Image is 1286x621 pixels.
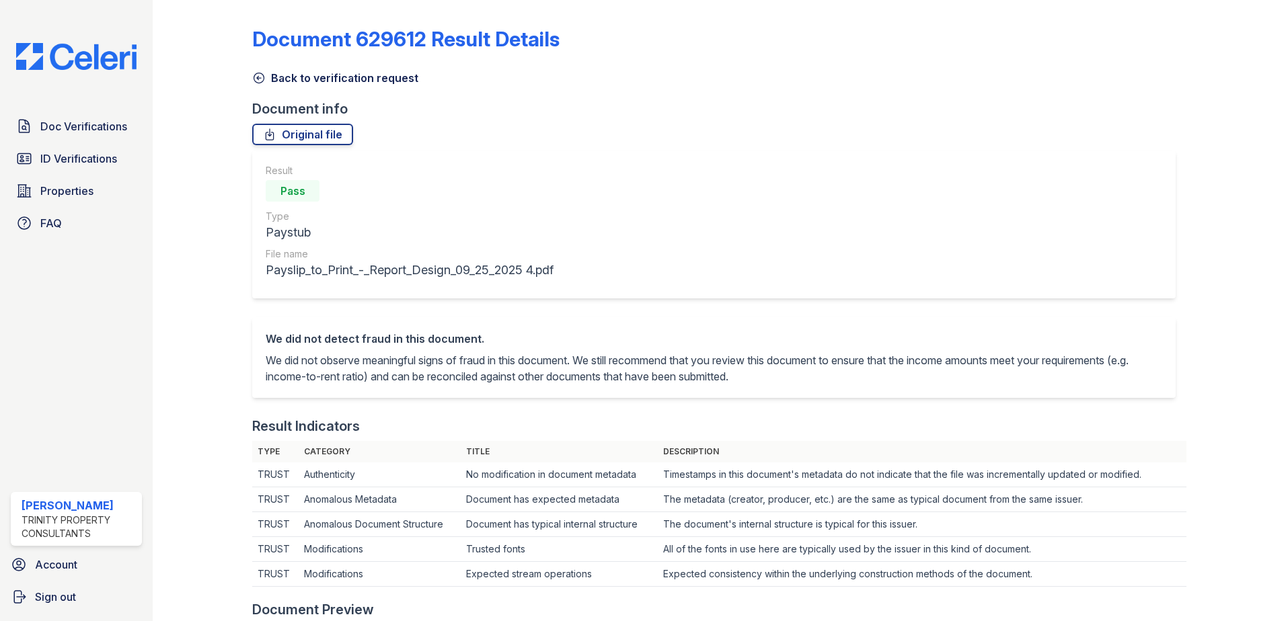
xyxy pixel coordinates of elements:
td: Modifications [299,537,461,562]
div: File name [266,247,554,261]
span: Doc Verifications [40,118,127,134]
a: Account [5,551,147,578]
td: Timestamps in this document's metadata do not indicate that the file was incrementally updated or... [658,462,1186,487]
td: The document's internal structure is typical for this issuer. [658,512,1186,537]
div: Document Preview [252,600,374,619]
td: TRUST [252,487,299,512]
td: Anomalous Document Structure [299,512,461,537]
td: No modification in document metadata [461,462,658,487]
a: Back to verification request [252,70,418,86]
span: ID Verifications [40,151,117,167]
div: Result [266,164,554,177]
div: Payslip_to_Print_-_Report_Design_09_25_2025 4.pdf [266,261,554,280]
a: Document 629612 Result Details [252,27,560,51]
td: Modifications [299,562,461,587]
span: FAQ [40,215,62,231]
th: Description [658,441,1186,462]
div: [PERSON_NAME] [22,497,137,513]
th: Type [252,441,299,462]
td: Expected consistency within the underlying construction methods of the document. [658,562,1186,587]
span: Account [35,556,77,573]
div: Pass [266,180,319,202]
span: Properties [40,183,93,199]
a: ID Verifications [11,145,142,172]
a: Properties [11,177,142,204]
div: Paystub [266,223,554,242]
div: We did not detect fraud in this document. [266,331,1162,347]
td: TRUST [252,562,299,587]
td: Document has expected metadata [461,487,658,512]
a: FAQ [11,210,142,237]
td: Trusted fonts [461,537,658,562]
div: Result Indicators [252,417,360,436]
td: Anomalous Metadata [299,487,461,512]
td: Expected stream operations [461,562,658,587]
img: CE_Logo_Blue-a8612792a0a2168367f1c8372b55b34899dd931a85d93a1a3d3e32e68fde9ad4.png [5,43,147,70]
td: TRUST [252,462,299,487]
td: Document has typical internal structure [461,512,658,537]
td: TRUST [252,512,299,537]
th: Title [461,441,658,462]
p: We did not observe meaningful signs of fraud in this document. We still recommend that you review... [266,352,1162,384]
a: Original file [252,124,353,145]
th: Category [299,441,461,462]
div: Type [266,210,554,223]
a: Sign out [5,583,147,610]
td: Authenticity [299,462,461,487]
a: Doc Verifications [11,113,142,140]
div: Document info [252,99,1186,118]
td: All of the fonts in use here are typically used by the issuer in this kind of document. [658,537,1186,562]
td: TRUST [252,537,299,562]
span: Sign out [35,589,76,605]
div: Trinity Property Consultants [22,513,137,540]
td: The metadata (creator, producer, etc.) are the same as typical document from the same issuer. [658,487,1186,512]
